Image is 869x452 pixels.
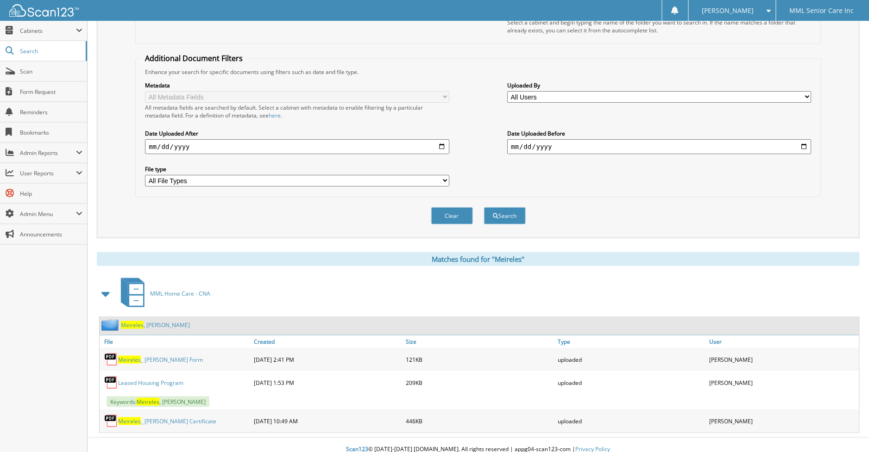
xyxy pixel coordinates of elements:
[252,350,403,369] div: [DATE] 2:41 PM
[150,290,210,297] span: MML Home Care - CNA
[507,81,811,89] label: Uploaded By
[20,129,82,136] span: Bookmarks
[252,335,403,348] a: Created
[145,81,449,89] label: Metadata
[118,379,183,387] a: Leased Housing Program
[823,408,869,452] iframe: Chat Widget
[101,319,121,331] img: folder2.png
[790,8,854,13] span: MML Senior Care Inc
[403,373,555,392] div: 209KB
[507,139,811,154] input: end
[507,130,811,137] label: Date Uploaded Before
[702,8,754,13] span: [PERSON_NAME]
[140,53,247,63] legend: Additional Document Filters
[484,207,526,224] button: Search
[555,373,707,392] div: uploaded
[20,68,82,75] span: Scan
[107,396,209,407] span: Keywords: , [PERSON_NAME]
[252,412,403,430] div: [DATE] 10:49 AM
[431,207,473,224] button: Clear
[121,321,144,329] span: Meireles
[104,353,118,366] img: PDF.png
[9,4,79,17] img: scan123-logo-white.svg
[20,108,82,116] span: Reminders
[121,321,190,329] a: Meireles, [PERSON_NAME]
[20,190,82,198] span: Help
[555,335,707,348] a: Type
[403,350,555,369] div: 121KB
[104,376,118,390] img: PDF.png
[140,68,816,76] div: Enhance your search for specific documents using filters such as date and file type.
[403,335,555,348] a: Size
[507,19,811,34] div: Select a cabinet and begin typing the name of the folder you want to search in. If the name match...
[403,412,555,430] div: 446KB
[20,169,76,177] span: User Reports
[555,350,707,369] div: uploaded
[100,335,252,348] a: File
[20,47,81,55] span: Search
[118,356,141,364] span: Meireles
[20,230,82,238] span: Announcements
[97,252,860,266] div: Matches found for "Meireles"
[118,417,141,425] span: Meireles
[707,335,859,348] a: User
[20,210,76,218] span: Admin Menu
[20,149,76,157] span: Admin Reports
[104,414,118,428] img: PDF.png
[707,350,859,369] div: [PERSON_NAME]
[137,398,159,406] span: Meireles
[707,373,859,392] div: [PERSON_NAME]
[115,275,210,312] a: MML Home Care - CNA
[118,417,216,425] a: Meireles_ [PERSON_NAME] Certificate
[20,27,76,35] span: Cabinets
[20,88,82,96] span: Form Request
[145,130,449,137] label: Date Uploaded After
[145,139,449,154] input: start
[118,356,203,364] a: Meireles_ [PERSON_NAME] Form
[555,412,707,430] div: uploaded
[707,412,859,430] div: [PERSON_NAME]
[145,165,449,173] label: File type
[252,373,403,392] div: [DATE] 1:53 PM
[145,104,449,119] div: All metadata fields are searched by default. Select a cabinet with metadata to enable filtering b...
[269,111,281,119] a: here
